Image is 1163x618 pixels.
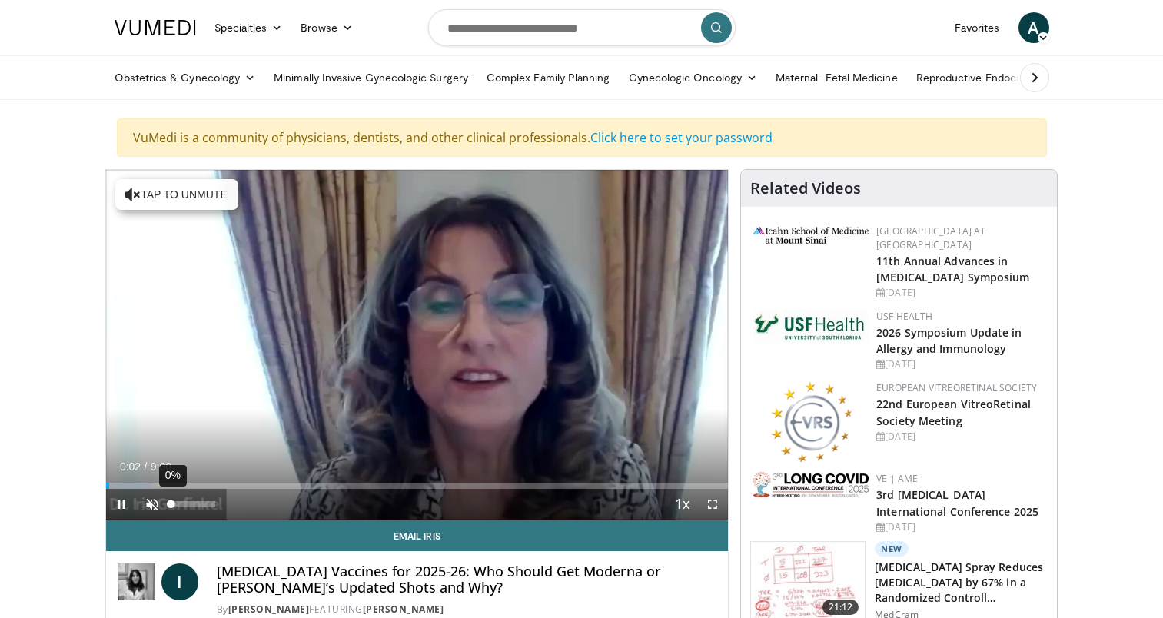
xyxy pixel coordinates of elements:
a: 2026 Symposium Update in Allergy and Immunology [876,325,1022,356]
button: Playback Rate [666,489,697,520]
a: 22nd European VitreoRetinal Society Meeting [876,397,1031,427]
p: New [875,541,909,557]
img: VuMedi Logo [115,20,196,35]
span: / [145,460,148,473]
img: 6ba8804a-8538-4002-95e7-a8f8012d4a11.png.150x105_q85_autocrop_double_scale_upscale_version-0.2.jpg [753,310,869,344]
a: Maternal–Fetal Medicine [766,62,907,93]
span: 0:02 [120,460,141,473]
button: Unmute [137,489,168,520]
h4: [MEDICAL_DATA] Vaccines for 2025-26: Who Should Get Moderna or [PERSON_NAME]’s Updated Shots and ... [217,563,716,596]
a: Favorites [945,12,1009,43]
img: 3aa743c9-7c3f-4fab-9978-1464b9dbe89c.png.150x105_q85_autocrop_double_scale_upscale_version-0.2.jpg [753,227,869,244]
div: Progress Bar [106,483,729,489]
span: 9:00 [151,460,171,473]
a: Click here to set your password [590,129,773,146]
button: Fullscreen [697,489,728,520]
div: [DATE] [876,520,1045,534]
a: [GEOGRAPHIC_DATA] at [GEOGRAPHIC_DATA] [876,224,985,251]
a: VE | AME [876,472,918,485]
a: Specialties [205,12,292,43]
a: USF Health [876,310,932,323]
div: Volume Level [171,501,215,507]
button: Pause [106,489,137,520]
a: Minimally Invasive Gynecologic Surgery [264,62,477,93]
video-js: Video Player [106,170,729,520]
a: Gynecologic Oncology [620,62,766,93]
div: [DATE] [876,430,1045,444]
span: 21:12 [822,600,859,615]
a: I [161,563,198,600]
input: Search topics, interventions [428,9,736,46]
a: Obstetrics & Gynecology [105,62,265,93]
a: Browse [291,12,362,43]
a: [PERSON_NAME] [363,603,444,616]
a: A [1018,12,1049,43]
a: Email Iris [106,520,729,551]
a: Complex Family Planning [477,62,620,93]
a: 3rd [MEDICAL_DATA] International Conference 2025 [876,487,1038,518]
h3: [MEDICAL_DATA] Spray Reduces [MEDICAL_DATA] by 67% in a Randomized Controll… [875,560,1048,606]
h4: Related Videos [750,179,861,198]
img: ee0f788f-b72d-444d-91fc-556bb330ec4c.png.150x105_q85_autocrop_double_scale_upscale_version-0.2.png [770,381,852,462]
div: By FEATURING [217,603,716,616]
a: [PERSON_NAME] [228,603,310,616]
div: [DATE] [876,357,1045,371]
a: European VitreoRetinal Society [876,381,1037,394]
div: [DATE] [876,286,1045,300]
button: Tap to unmute [115,179,238,210]
div: VuMedi is a community of physicians, dentists, and other clinical professionals. [117,118,1047,157]
img: Dr. Iris Gorfinkel [118,563,155,600]
img: a2792a71-925c-4fc2-b8ef-8d1b21aec2f7.png.150x105_q85_autocrop_double_scale_upscale_version-0.2.jpg [753,472,869,497]
a: 11th Annual Advances in [MEDICAL_DATA] Symposium [876,254,1029,284]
